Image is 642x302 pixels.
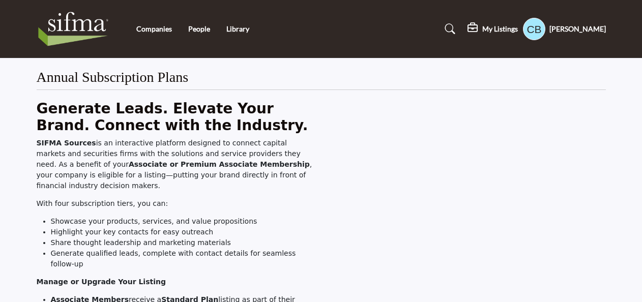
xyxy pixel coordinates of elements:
a: Companies [136,24,172,33]
iframe: Showcasing Your Company Profile in SIFMA Sources [327,100,606,257]
a: Library [226,24,249,33]
li: Showcase your products, services, and value propositions [51,216,316,227]
strong: Manage or Upgrade Your Listing [37,278,166,286]
li: Generate qualified leads, complete with contact details for seamless follow-up [51,248,316,269]
strong: Generate Leads. Elevate Your Brand. Connect with the Industry. [37,100,308,134]
button: Show hide supplier dropdown [523,18,545,40]
h5: [PERSON_NAME] [549,24,606,34]
li: Highlight your key contacts for easy outreach [51,227,316,237]
img: Site Logo [37,9,115,49]
a: People [188,24,210,33]
p: With four subscription tiers, you can: [37,198,316,209]
strong: Associate or Premium Associate Membership [129,160,310,168]
strong: SIFMA Sources [37,139,96,147]
h5: My Listings [482,24,518,34]
li: Share thought leadership and marketing materials [51,237,316,248]
div: My Listings [468,23,518,35]
h2: Annual Subscription Plans [37,69,189,86]
p: is an interactive platform designed to connect capital markets and securities firms with the solu... [37,138,316,191]
a: Search [435,21,462,37]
